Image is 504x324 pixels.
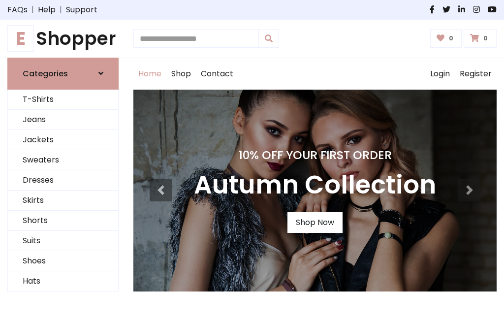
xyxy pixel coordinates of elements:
a: Help [38,4,56,16]
a: Jeans [8,110,118,130]
a: EShopper [7,28,119,50]
a: 0 [430,29,462,48]
a: Login [425,58,455,90]
a: Shop [166,58,196,90]
a: Skirts [8,191,118,211]
h3: Autumn Collection [194,170,436,200]
a: Contact [196,58,238,90]
span: | [56,4,66,16]
h4: 10% Off Your First Order [194,148,436,162]
a: Hats [8,271,118,292]
span: E [7,25,34,52]
a: Categories [7,58,119,90]
span: 0 [481,34,490,43]
a: Support [66,4,97,16]
a: Shoes [8,251,118,271]
a: Sweaters [8,150,118,170]
a: Suits [8,231,118,251]
a: Dresses [8,170,118,191]
h6: Categories [23,69,68,78]
a: Shop Now [287,212,343,233]
a: 0 [464,29,497,48]
a: Home [133,58,166,90]
span: | [28,4,38,16]
h1: Shopper [7,28,119,50]
a: Jackets [8,130,118,150]
a: Register [455,58,497,90]
a: T-Shirts [8,90,118,110]
a: Shorts [8,211,118,231]
span: 0 [446,34,456,43]
a: FAQs [7,4,28,16]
